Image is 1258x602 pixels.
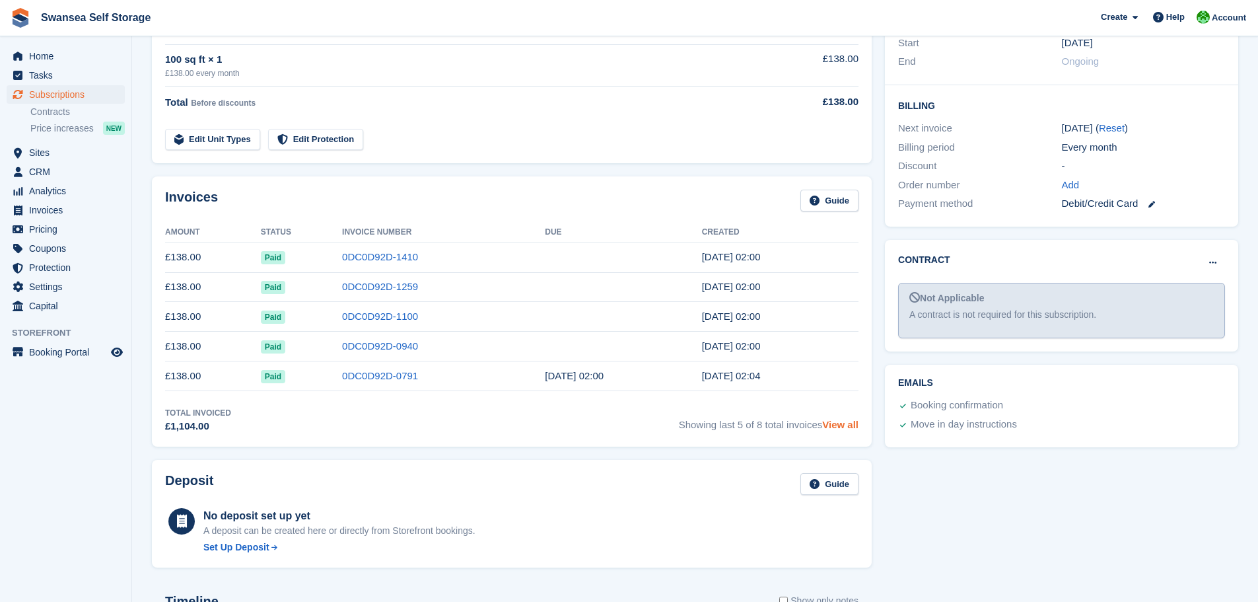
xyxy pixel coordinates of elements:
[29,182,108,200] span: Analytics
[261,311,285,324] span: Paid
[30,121,125,135] a: Price increases NEW
[342,251,418,262] a: 0DC0D92D-1410
[29,220,108,239] span: Pricing
[165,473,213,495] h2: Deposit
[342,222,545,243] th: Invoice Number
[342,281,418,292] a: 0DC0D92D-1259
[911,398,1003,414] div: Booking confirmation
[29,47,108,65] span: Home
[7,239,125,258] a: menu
[752,94,858,110] div: £138.00
[342,311,418,322] a: 0DC0D92D-1100
[1062,56,1100,67] span: Ongoing
[898,178,1061,193] div: Order number
[1099,122,1125,133] a: Reset
[261,370,285,383] span: Paid
[752,44,858,86] td: £138.00
[103,122,125,135] div: NEW
[261,281,285,294] span: Paid
[898,378,1225,389] h2: Emails
[800,190,858,211] a: Guide
[7,343,125,361] a: menu
[342,340,418,352] a: 0DC0D92D-0940
[702,311,761,322] time: 2025-06-23 01:00:17 UTC
[29,201,108,219] span: Invoices
[702,370,761,381] time: 2025-04-23 01:04:38 UTC
[1062,178,1080,193] a: Add
[165,332,261,361] td: £138.00
[165,96,188,108] span: Total
[29,239,108,258] span: Coupons
[268,129,363,151] a: Edit Protection
[261,222,342,243] th: Status
[1062,140,1225,155] div: Every month
[702,340,761,352] time: 2025-05-23 01:00:07 UTC
[898,36,1061,51] div: Start
[1062,159,1225,174] div: -
[1212,11,1246,24] span: Account
[702,251,761,262] time: 2025-08-23 01:00:40 UTC
[203,508,475,524] div: No deposit set up yet
[909,291,1214,305] div: Not Applicable
[7,220,125,239] a: menu
[203,541,475,554] a: Set Up Deposit
[36,7,156,28] a: Swansea Self Storage
[165,302,261,332] td: £138.00
[11,8,30,28] img: stora-icon-8386f47178a22dfd0bd8f6a31ec36ba5ce8667c1dd55bd0f319d3a0aa187defe.svg
[12,326,131,340] span: Storefront
[165,272,261,302] td: £138.00
[898,140,1061,155] div: Billing period
[1062,196,1225,211] div: Debit/Credit Card
[7,143,125,162] a: menu
[898,196,1061,211] div: Payment method
[165,190,218,211] h2: Invoices
[29,163,108,181] span: CRM
[702,222,858,243] th: Created
[165,419,231,434] div: £1,104.00
[29,278,108,296] span: Settings
[29,66,108,85] span: Tasks
[342,370,418,381] a: 0DC0D92D-0791
[165,222,261,243] th: Amount
[29,85,108,104] span: Subscriptions
[29,143,108,162] span: Sites
[7,47,125,65] a: menu
[7,182,125,200] a: menu
[191,98,256,108] span: Before discounts
[165,407,231,419] div: Total Invoiced
[1101,11,1127,24] span: Create
[545,370,604,381] time: 2025-04-24 01:00:00 UTC
[165,52,752,67] div: 100 sq ft × 1
[909,308,1214,322] div: A contract is not required for this subscription.
[203,541,269,554] div: Set Up Deposit
[7,163,125,181] a: menu
[679,407,858,434] span: Showing last 5 of 8 total invoices
[1197,11,1210,24] img: Andrew Robbins
[898,253,950,267] h2: Contract
[702,281,761,292] time: 2025-07-23 01:00:25 UTC
[822,419,858,430] a: View all
[898,159,1061,174] div: Discount
[1062,121,1225,136] div: [DATE] ( )
[7,201,125,219] a: menu
[165,129,260,151] a: Edit Unit Types
[7,66,125,85] a: menu
[29,343,108,361] span: Booking Portal
[29,297,108,315] span: Capital
[545,222,701,243] th: Due
[261,340,285,354] span: Paid
[203,524,475,538] p: A deposit can be created here or directly from Storefront bookings.
[30,122,94,135] span: Price increases
[29,258,108,277] span: Protection
[7,85,125,104] a: menu
[109,344,125,360] a: Preview store
[165,361,261,391] td: £138.00
[261,251,285,264] span: Paid
[1062,36,1093,51] time: 2025-01-23 01:00:00 UTC
[7,278,125,296] a: menu
[800,473,858,495] a: Guide
[1166,11,1185,24] span: Help
[898,98,1225,112] h2: Billing
[7,297,125,315] a: menu
[7,258,125,277] a: menu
